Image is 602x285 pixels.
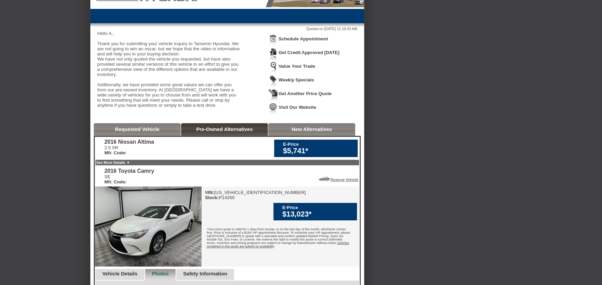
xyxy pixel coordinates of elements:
a: See More Details ▼ [96,160,130,165]
a: New Alternatives [292,127,332,132]
img: Icon_VisitWebsite.png [268,103,278,115]
a: Value Your Trade [279,64,315,69]
div: $5,741* [283,147,354,155]
a: Pre-Owned Alternatives [196,127,253,132]
b: Mfr. Code: [104,179,127,184]
div: [US_VEHICLE_IDENTIFICATION_NUMBER] P14260 [205,190,306,200]
img: Icon_ReserveVehicleCar.png [319,177,330,181]
b: VIN: [205,190,214,195]
a: Schedule Appointment [279,36,328,41]
a: Weekly Specials [279,77,314,82]
a: Reserve Vehicle [331,178,358,182]
div: Quoted on [DATE] 11:19:43 AM [97,27,357,31]
div: E-Price [282,205,354,210]
div: *Your price quote is valid for 1 days from receipt, or on the last day of the month, whichever co... [202,222,359,255]
img: 2016 Toyota Camry [95,186,202,267]
a: Requested Vehicle [115,127,159,132]
img: Icon_TradeInAppraisal.png [268,62,278,74]
div: Hello A., Thank you for submitting your vehicle inquiry to Tameron Hyundai. We are not going to w... [97,31,241,113]
a: Visit Our Website [279,105,316,110]
div: 2016 Toyota Camry [104,168,154,174]
img: Icon_CreditApproval.png [268,48,278,61]
div: E-Price [283,142,354,147]
b: Stock: [205,195,219,200]
a: Safety Information [183,271,227,276]
u: Vehicles contained in this quote are subject to availability [207,241,349,248]
b: Mfr. Code: [104,150,127,155]
a: Vehicle Details [102,271,138,276]
img: Icon_GetQuote.png [268,89,278,102]
a: Get Credit Approved [DATE] [279,50,340,55]
a: Photos [152,271,169,276]
a: Get Another Price Quote [279,91,332,96]
div: 2016 Nissan Altima [104,139,154,145]
div: SE [104,174,154,184]
img: Icon_WeeklySpecials.png [268,75,278,88]
img: Icon_ScheduleAppointment.png [268,34,278,47]
div: 2.5 SR [104,145,154,155]
div: $13,023* [282,210,354,219]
